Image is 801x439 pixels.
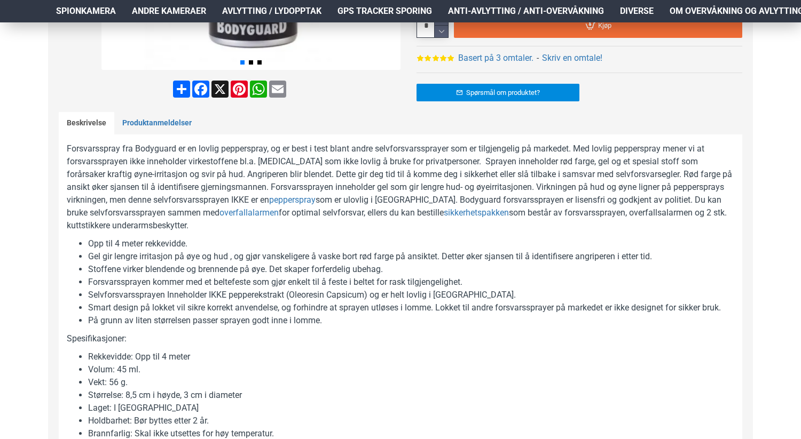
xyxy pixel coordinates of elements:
[88,276,734,289] li: Forsvarssprayen kommer med et beltefeste som gjør enkelt til å feste i beltet for rask tilgjengel...
[88,314,734,327] li: På grunn av liten størrelsen passer sprayen godt inne i lomme.
[222,5,321,18] span: Avlytting / Lydopptak
[268,81,287,98] a: Email
[88,389,734,402] li: Størrelse: 8,5 cm i høyde, 3 cm i diameter
[537,53,539,63] b: -
[542,52,602,65] a: Skriv en omtale!
[598,22,611,29] span: Kjøp
[59,112,114,134] a: Beskrivelse
[230,81,249,98] a: Pinterest
[132,5,206,18] span: Andre kameraer
[337,5,432,18] span: GPS Tracker Sporing
[458,52,533,65] a: Basert på 3 omtaler.
[88,363,734,376] li: Volum: 45 ml.
[620,5,654,18] span: Diverse
[88,414,734,427] li: Holdbarhet: Bør byttes etter 2 år.
[172,81,191,98] a: Share
[56,5,116,18] span: Spionkamera
[88,350,734,363] li: Rekkevidde: Opp til 4 meter
[88,250,734,263] li: Gel gir lengre irritasjon på øye og hud , og gjør vanskeligere å vaske bort rød farge på ansiktet...
[88,402,734,414] li: Laget: I [GEOGRAPHIC_DATA]
[210,81,230,98] a: X
[114,112,200,134] a: Produktanmeldelser
[88,237,734,250] li: Opp til 4 meter rekkevidde.
[219,206,279,219] a: overfallalarmen
[67,142,734,232] p: Forsvarsspray fra Bodyguard er en lovlig pepperspray, og er best i test blant andre selvforsvarss...
[67,332,734,345] p: Spesifikasjoner:
[269,194,316,206] a: pepperspray
[249,81,268,98] a: WhatsApp
[88,301,734,314] li: Smart design på lokket vil sikre korrekt anvendelse, og forhindre at sprayen utløses i lomme. Lok...
[88,289,734,301] li: Selvforsvarssprayen Inneholder IKKE pepperekstrakt (Oleoresin Capsicum) og er helt lovlig i [GEOG...
[249,60,253,65] span: Go to slide 2
[88,263,734,276] li: Stoffene virker blendende og brennende på øye. Det skaper forferdelig ubehag.
[444,206,509,219] a: sikkerhetspakken
[191,81,210,98] a: Facebook
[417,84,579,101] a: Spørsmål om produktet?
[88,376,734,389] li: Vekt: 56 g.
[448,5,604,18] span: Anti-avlytting / Anti-overvåkning
[240,60,245,65] span: Go to slide 1
[257,60,262,65] span: Go to slide 3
